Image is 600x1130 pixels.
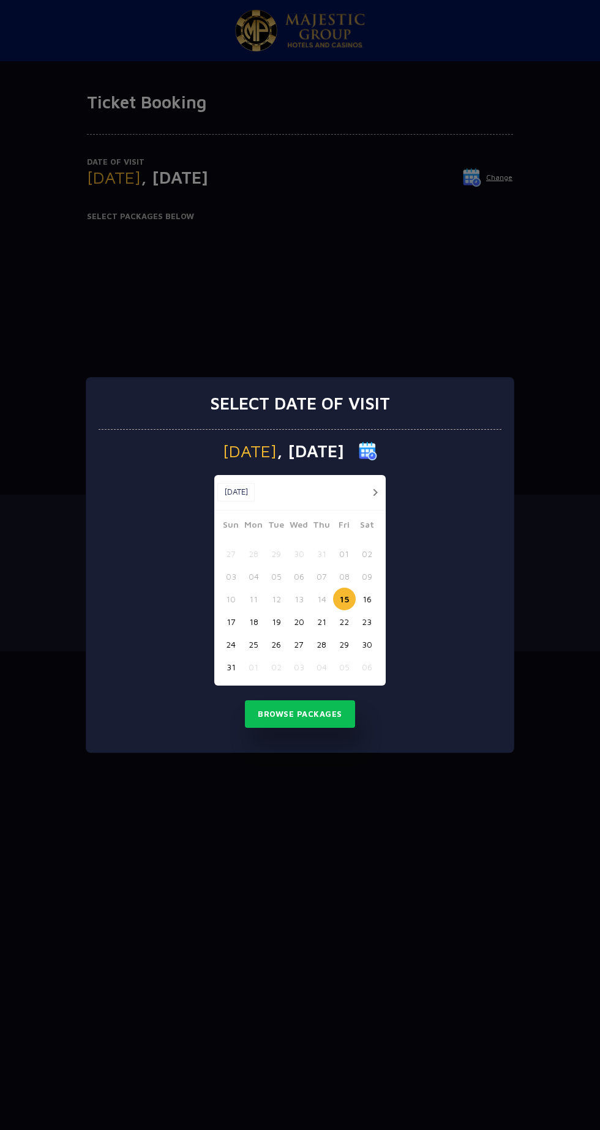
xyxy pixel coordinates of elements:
[265,610,288,633] button: 19
[288,518,310,535] span: Wed
[359,442,377,460] img: calender icon
[242,656,265,678] button: 01
[277,443,344,460] span: , [DATE]
[220,633,242,656] button: 24
[265,656,288,678] button: 02
[288,542,310,565] button: 30
[265,633,288,656] button: 26
[242,633,265,656] button: 25
[242,610,265,633] button: 18
[220,565,242,588] button: 03
[333,633,356,656] button: 29
[265,588,288,610] button: 12
[265,565,288,588] button: 05
[242,542,265,565] button: 28
[333,588,356,610] button: 15
[242,565,265,588] button: 04
[310,633,333,656] button: 28
[265,518,288,535] span: Tue
[288,656,310,678] button: 03
[220,588,242,610] button: 10
[356,542,378,565] button: 02
[288,633,310,656] button: 27
[288,610,310,633] button: 20
[310,518,333,535] span: Thu
[242,588,265,610] button: 11
[220,542,242,565] button: 27
[210,393,390,414] h3: Select date of visit
[220,656,242,678] button: 31
[265,542,288,565] button: 29
[333,542,356,565] button: 01
[245,700,355,728] button: Browse Packages
[310,656,333,678] button: 04
[356,610,378,633] button: 23
[333,610,356,633] button: 22
[333,518,356,535] span: Fri
[288,588,310,610] button: 13
[217,483,255,501] button: [DATE]
[310,542,333,565] button: 31
[220,610,242,633] button: 17
[310,610,333,633] button: 21
[220,518,242,535] span: Sun
[356,565,378,588] button: 09
[356,588,378,610] button: 16
[356,518,378,535] span: Sat
[310,565,333,588] button: 07
[310,588,333,610] button: 14
[242,518,265,535] span: Mon
[333,656,356,678] button: 05
[356,633,378,656] button: 30
[333,565,356,588] button: 08
[223,443,277,460] span: [DATE]
[356,656,378,678] button: 06
[288,565,310,588] button: 06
